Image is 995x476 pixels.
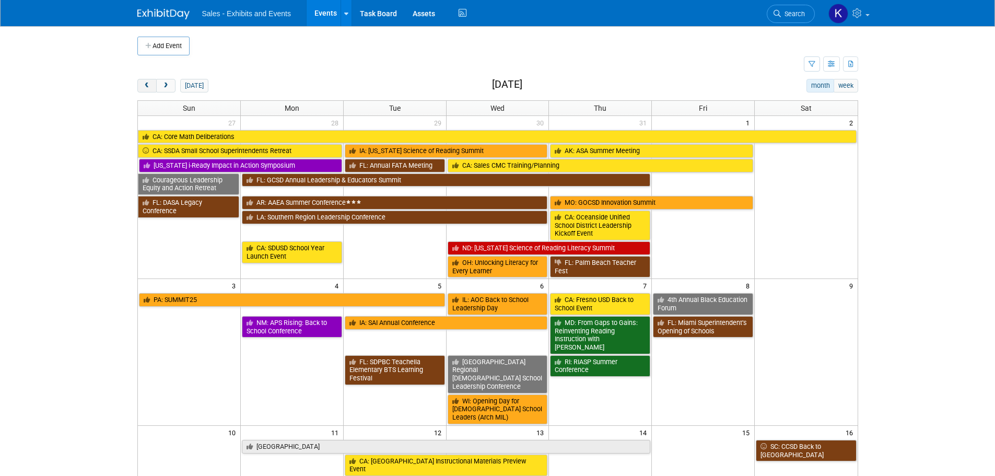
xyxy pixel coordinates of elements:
a: [US_STATE] i-Ready Impact in Action Symposium [139,159,342,172]
a: [GEOGRAPHIC_DATA] Regional [DEMOGRAPHIC_DATA] School Leadership Conference [448,355,548,393]
span: Sun [183,104,195,112]
span: 9 [848,279,858,292]
a: CA: SSDA Small School Superintendents Retreat [138,144,342,158]
a: FL: Annual FATA Meeting [345,159,445,172]
span: Sat [801,104,812,112]
button: [DATE] [180,79,208,92]
a: FL: Miami Superintendent’s Opening of Schools [653,316,753,338]
a: FL: Palm Beach Teacher Fest [550,256,650,277]
span: 11 [330,426,343,439]
a: FL: GCSD Annual Leadership & Educators Summit [242,173,650,187]
a: CA: Core Math Deliberations [138,130,857,144]
span: 6 [539,279,548,292]
span: Mon [285,104,299,112]
span: 16 [845,426,858,439]
h2: [DATE] [492,79,522,90]
a: IL: AOC Back to School Leadership Day [448,293,548,315]
a: NM: APS Rising: Back to School Conference [242,316,342,338]
button: week [834,79,858,92]
span: 4 [334,279,343,292]
img: ExhibitDay [137,9,190,19]
button: next [156,79,175,92]
a: MD: From Gaps to Gains: Reinventing Reading Instruction with [PERSON_NAME] [550,316,650,354]
a: CA: Fresno USD Back to School Event [550,293,650,315]
a: AR: AAEA Summer Conference [242,196,548,210]
span: 29 [433,116,446,129]
span: 2 [848,116,858,129]
a: IA: SAI Annual Conference [345,316,548,330]
a: AK: ASA Summer Meeting [550,144,753,158]
span: Thu [594,104,606,112]
span: 15 [741,426,754,439]
a: Search [767,5,815,23]
a: SC: CCSD Back to [GEOGRAPHIC_DATA] [756,440,856,461]
a: FL: SDPBC Teachella Elementary BTS Learning Festival [345,355,445,385]
a: CA: Sales CMC Training/Planning [448,159,754,172]
a: LA: Southern Region Leadership Conference [242,211,548,224]
button: Add Event [137,37,190,55]
a: IA: [US_STATE] Science of Reading Summit [345,144,548,158]
a: CA: SDUSD School Year Launch Event [242,241,342,263]
a: ND: [US_STATE] Science of Reading Literacy Summit [448,241,651,255]
a: 4th Annual Black Education Forum [653,293,753,315]
span: 5 [437,279,446,292]
a: PA: SUMMIT25 [139,293,445,307]
span: 28 [330,116,343,129]
span: 8 [745,279,754,292]
span: Search [781,10,805,18]
button: month [806,79,834,92]
a: CA: Oceanside Unified School District Leadership Kickoff Event [550,211,650,240]
img: Kara Haven [828,4,848,24]
a: [GEOGRAPHIC_DATA] [242,440,650,454]
span: 1 [745,116,754,129]
span: 3 [231,279,240,292]
button: prev [137,79,157,92]
span: 13 [535,426,548,439]
span: Fri [699,104,707,112]
span: 7 [642,279,651,292]
a: WI: Opening Day for [DEMOGRAPHIC_DATA] School Leaders (Arch MIL) [448,394,548,424]
span: 10 [227,426,240,439]
span: Wed [490,104,505,112]
span: Tue [389,104,401,112]
a: OH: Unlocking Literacy for Every Learner [448,256,548,277]
span: 31 [638,116,651,129]
span: 30 [535,116,548,129]
a: Courageous Leadership Equity and Action Retreat [138,173,239,195]
span: 12 [433,426,446,439]
a: MO: GOCSD Innovation Summit [550,196,753,210]
span: Sales - Exhibits and Events [202,9,291,18]
a: FL: DASA Legacy Conference [138,196,239,217]
a: CA: [GEOGRAPHIC_DATA] Instructional Materials Preview Event [345,455,548,476]
span: 14 [638,426,651,439]
a: RI: RIASP Summer Conference [550,355,650,377]
span: 27 [227,116,240,129]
